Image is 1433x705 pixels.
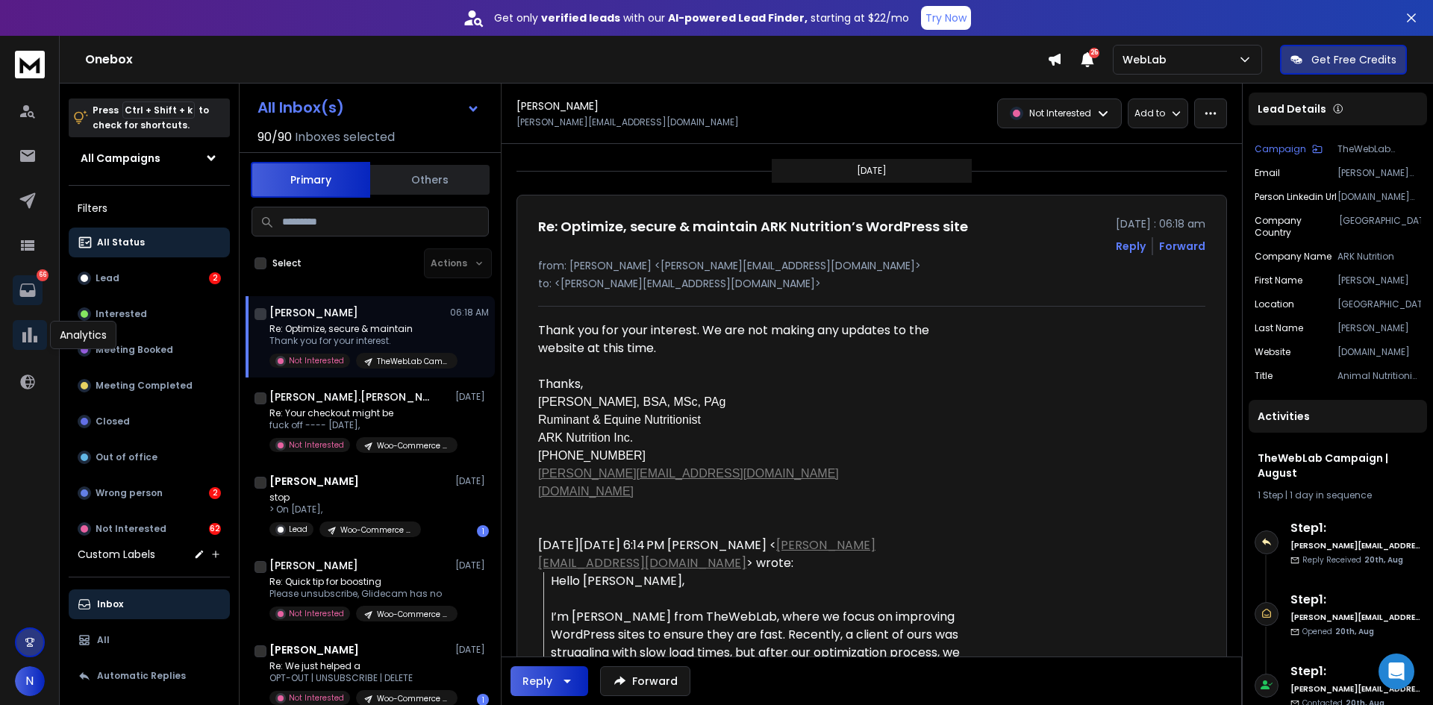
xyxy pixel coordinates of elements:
h1: [PERSON_NAME] [269,305,358,320]
p: All Status [97,236,145,248]
p: [DATE] [455,475,489,487]
font: ARK Nutrition Inc. [538,431,633,444]
h1: All Inbox(s) [257,100,344,115]
p: location [1255,298,1294,310]
button: Inbox [69,589,230,619]
p: [DATE] [455,644,489,656]
h1: [PERSON_NAME] [269,642,359,657]
p: fuck off ---- [DATE], [269,419,449,431]
button: Others [370,163,490,196]
p: Re: Your checkout might be [269,407,449,419]
div: Forward [1159,239,1205,254]
button: Automatic Replies [69,661,230,691]
h6: [PERSON_NAME][EMAIL_ADDRESS][DOMAIN_NAME] [1290,540,1421,551]
p: website [1255,346,1290,358]
h3: Custom Labels [78,547,155,562]
p: [DATE] [857,165,887,177]
p: Not Interested [289,692,344,704]
a: [DOMAIN_NAME] [538,485,634,498]
button: Forward [600,666,690,696]
h1: All Campaigns [81,151,160,166]
span: 20th, Aug [1364,554,1403,565]
button: Closed [69,407,230,436]
p: Not Interested [289,608,344,619]
p: Closed [96,416,130,427]
p: [PERSON_NAME][EMAIL_ADDRESS][DOMAIN_NAME] [1337,167,1421,179]
h1: [PERSON_NAME] [269,474,359,489]
p: Company Country [1255,215,1339,239]
span: 90 / 90 [257,128,292,146]
button: All Campaigns [69,143,230,173]
p: [PERSON_NAME] [1337,322,1421,334]
h6: Step 1 : [1290,591,1421,609]
p: [GEOGRAPHIC_DATA] [1339,215,1421,239]
button: Wrong person2 [69,478,230,508]
div: 2 [209,487,221,499]
p: Lead Details [1258,101,1326,116]
h6: [PERSON_NAME][EMAIL_ADDRESS][DOMAIN_NAME] [1290,683,1421,695]
p: Animal Nutritionist & Owner [1337,370,1421,382]
img: logo [15,51,45,78]
p: Lead [289,524,307,535]
strong: verified leads [541,10,620,25]
p: stop [269,492,421,504]
p: [DOMAIN_NAME][URL][PERSON_NAME] [1337,191,1421,203]
p: Company Name [1255,251,1331,263]
span: Ctrl + Shift + k [122,101,195,119]
h1: Onebox [85,51,1047,69]
font: [PERSON_NAME], BSA, MSc, PAg [538,395,725,408]
div: Open Intercom Messenger [1379,654,1414,689]
div: Activities [1249,400,1427,433]
div: Thank you for your interest. We are not making any updates to the website at this time. [538,322,974,357]
p: from: [PERSON_NAME] <[PERSON_NAME][EMAIL_ADDRESS][DOMAIN_NAME]> [538,258,1205,273]
p: First Name [1255,275,1302,286]
p: [PERSON_NAME][EMAIL_ADDRESS][DOMAIN_NAME] [516,116,739,128]
button: Reply [1116,239,1146,254]
button: Meeting Booked [69,335,230,365]
p: ARK Nutrition [1337,251,1421,263]
p: Last Name [1255,322,1303,334]
button: All Inbox(s) [246,93,492,122]
p: Not Interested [289,439,344,451]
p: OPT-OUT | UNSUBSCRIBE | DELETE [269,672,449,684]
a: [PERSON_NAME][EMAIL_ADDRESS][DOMAIN_NAME] [538,536,875,571]
p: Out of office [96,451,157,463]
p: title [1255,370,1273,382]
div: [DATE][DATE] 6:14 PM [PERSON_NAME] < > wrote: [538,536,974,572]
div: 62 [209,523,221,535]
p: Campaign [1255,143,1306,155]
p: Not Interested [289,355,344,366]
p: Opened [1302,626,1374,637]
div: | [1258,489,1418,501]
p: 66 [37,269,49,281]
p: Wrong person [96,487,163,499]
span: 25 [1089,48,1099,58]
p: Meeting Booked [96,344,173,356]
h1: [PERSON_NAME].[PERSON_NAME] [269,389,434,404]
font: Ruminant & Equine Nutritionist [538,413,701,426]
h1: Re: Optimize, secure & maintain ARK Nutrition’s WordPress site [538,216,968,237]
p: 06:18 AM [450,307,489,319]
p: Inbox [97,598,123,610]
p: [PERSON_NAME] [1337,275,1421,286]
button: Interested [69,299,230,329]
p: [GEOGRAPHIC_DATA] [1337,298,1421,310]
span: 20th, Aug [1335,626,1374,637]
p: WebLab [1123,52,1173,67]
div: Hello [PERSON_NAME], [551,572,974,590]
p: Lead [96,272,119,284]
p: [DOMAIN_NAME] [1337,346,1421,358]
p: TheWebLab Campaign | August [377,356,449,367]
p: Press to check for shortcuts. [93,103,209,133]
h1: [PERSON_NAME] [269,558,358,573]
h1: [PERSON_NAME] [516,98,599,113]
p: Re: We just helped a [269,660,449,672]
div: I’m [PERSON_NAME] from TheWebLab, where we focus on improving WordPress sites to ensure they are ... [551,608,974,698]
p: > On [DATE], [269,504,421,516]
p: Get only with our starting at $22/mo [494,10,909,25]
p: Not Interested [1029,107,1091,119]
p: [DATE] : 06:18 am [1116,216,1205,231]
div: Reply [522,674,552,689]
p: Interested [96,308,147,320]
button: Get Free Credits [1280,45,1407,75]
